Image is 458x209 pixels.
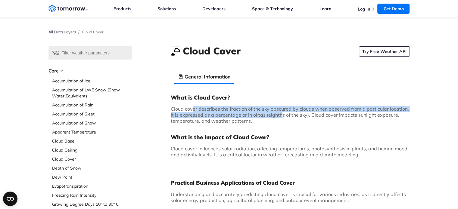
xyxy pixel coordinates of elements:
[52,102,132,108] a: Accumulation of Rain
[52,129,132,135] a: Apparent Temperature
[171,94,410,101] h3: What is Cloud Cover?
[52,111,132,117] a: Accumulation of Sleet
[252,6,293,11] a: Space & Technology
[52,192,132,198] a: Freezing Rain Intensity
[171,146,407,158] span: Cloud cover influences solar radiation, affecting temperatures, photosynthesis in plants, and hum...
[171,134,410,141] h3: What is the Impact of Cloud Cover?
[52,147,132,153] a: Cloud Ceiling
[3,192,17,206] button: Open CMP widget
[157,6,176,11] a: Solutions
[52,174,132,180] a: Dew Point
[52,138,132,144] a: Cloud Base
[48,4,88,13] a: Home link
[202,6,226,11] a: Developers
[52,78,132,84] a: Accumulation of Ice
[183,44,241,57] h1: Cloud Cover
[48,46,132,60] input: Filter weather parameters
[171,191,406,203] span: Understanding and accurately predicting cloud cover is crucial for various industries, as it dire...
[319,6,331,11] a: Learn
[52,87,132,99] a: Accumulation of LWE Snow (Snow Water Equivalent)
[52,120,132,126] a: Accumulation of Snow
[174,69,234,84] li: General Information
[359,46,410,57] a: Try Free Weather API
[114,6,131,11] a: Products
[48,29,76,34] a: All Data Layers
[78,29,79,34] span: /
[357,6,370,12] a: Log In
[52,165,132,171] a: Depth of Snow
[377,4,410,14] a: Get Demo
[171,106,409,124] span: Cloud cover describes the fraction of the sky obscured by clouds when observed from a particular ...
[82,29,104,34] span: Cloud Cover
[185,73,231,80] h3: General Information
[52,183,132,189] a: Evapotranspiration
[52,201,132,207] a: Growing Degree Days 10° to 30° C
[171,179,410,186] h2: Practical Business Applications of Cloud Cover
[52,156,132,162] a: Cloud Cover
[48,67,132,74] h3: Core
